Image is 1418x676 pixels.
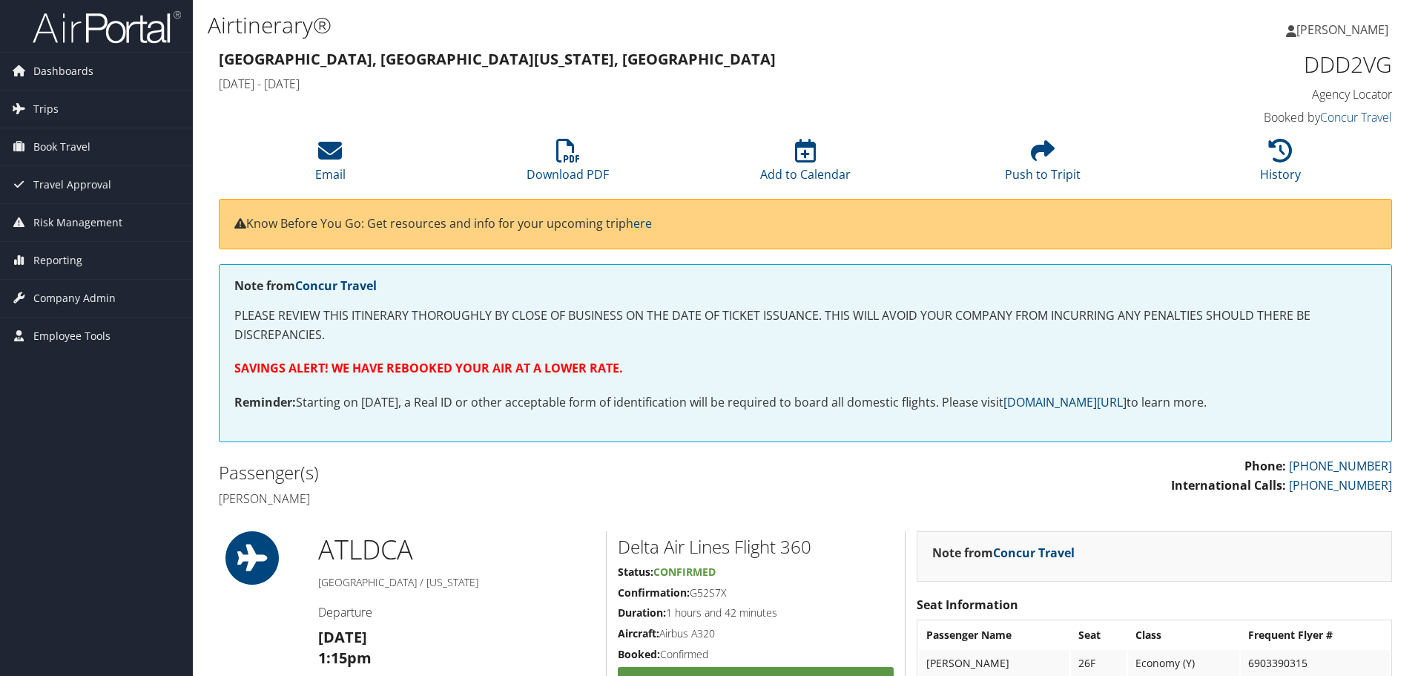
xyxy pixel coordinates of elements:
a: [PERSON_NAME] [1286,7,1403,52]
h1: DDD2VG [1115,49,1392,80]
strong: Reminder: [234,394,296,410]
span: Confirmed [653,565,716,579]
span: Risk Management [33,204,122,241]
h4: [DATE] - [DATE] [219,76,1093,92]
th: Passenger Name [919,622,1069,649]
h5: 1 hours and 42 minutes [618,606,894,620]
p: Starting on [DATE], a Real ID or other acceptable form of identification will be required to boar... [234,393,1376,413]
a: History [1260,147,1301,183]
span: Company Admin [33,280,116,317]
span: Travel Approval [33,166,111,203]
strong: [DATE] [318,627,367,647]
h4: Departure [318,604,595,620]
a: Email [315,147,346,183]
strong: Seat Information [917,597,1018,613]
a: Add to Calendar [760,147,851,183]
a: [DOMAIN_NAME][URL] [1003,394,1127,410]
th: Seat [1071,622,1127,649]
h1: Airtinerary® [208,10,1005,41]
strong: SAVINGS ALERT! WE HAVE REBOOKED YOUR AIR AT A LOWER RATE. [234,360,623,376]
p: PLEASE REVIEW THIS ITINERARY THOROUGHLY BY CLOSE OF BUSINESS ON THE DATE OF TICKET ISSUANCE. THIS... [234,306,1376,344]
strong: Booked: [618,647,660,661]
span: Employee Tools [33,318,111,355]
a: [PHONE_NUMBER] [1289,477,1392,493]
strong: Confirmation: [618,585,690,600]
a: Concur Travel [993,545,1075,561]
h4: Booked by [1115,109,1392,125]
strong: Phone: [1244,458,1286,474]
strong: International Calls: [1171,477,1286,493]
h4: Agency Locator [1115,86,1392,102]
h5: Airbus A320 [618,626,894,641]
a: here [626,215,652,232]
span: Book Travel [33,128,90,165]
span: [PERSON_NAME] [1296,22,1388,38]
strong: [GEOGRAPHIC_DATA], [GEOGRAPHIC_DATA] [US_STATE], [GEOGRAPHIC_DATA] [219,49,776,69]
a: [PHONE_NUMBER] [1289,458,1392,474]
h4: [PERSON_NAME] [219,490,794,507]
strong: Aircraft: [618,626,659,640]
p: Know Before You Go: Get resources and info for your upcoming trip [234,214,1376,234]
span: Reporting [33,242,82,279]
strong: 1:15pm [318,648,372,668]
th: Class [1128,622,1239,649]
a: Concur Travel [295,278,377,294]
strong: Note from [932,545,1075,561]
a: Push to Tripit [1005,147,1081,183]
strong: Duration: [618,606,666,620]
strong: Status: [618,565,653,579]
img: airportal-logo.png [33,10,181,45]
h2: Passenger(s) [219,460,794,485]
h2: Delta Air Lines Flight 360 [618,534,894,559]
h5: Confirmed [618,647,894,662]
h5: G52S7X [618,585,894,600]
th: Frequent Flyer # [1241,622,1390,649]
span: Dashboards [33,53,93,90]
span: Trips [33,91,59,128]
h1: ATL DCA [318,531,595,568]
a: Concur Travel [1320,109,1392,125]
h5: [GEOGRAPHIC_DATA] / [US_STATE] [318,575,595,590]
strong: Note from [234,278,377,294]
a: Download PDF [527,147,609,183]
